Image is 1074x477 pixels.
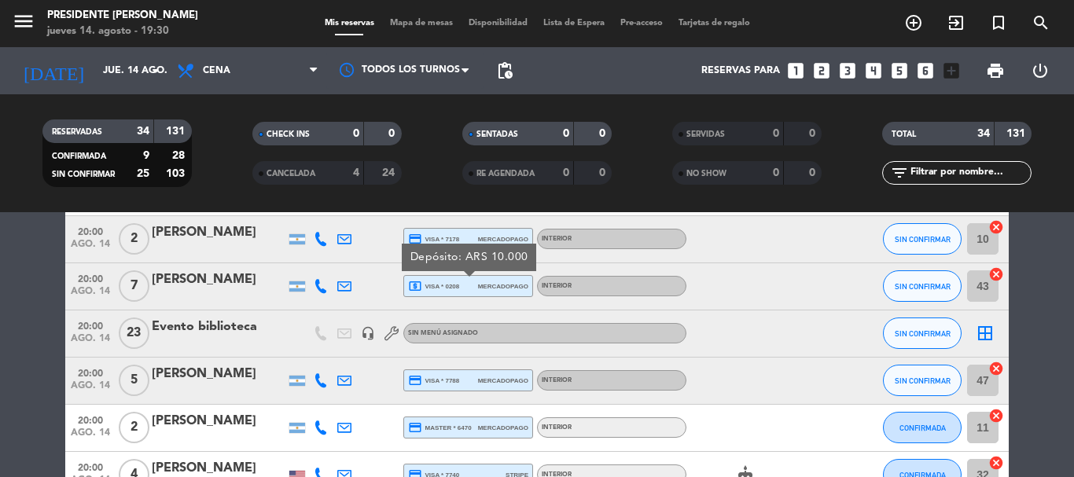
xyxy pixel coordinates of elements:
span: 20:00 [71,269,110,287]
strong: 25 [137,168,149,179]
strong: 34 [137,126,149,137]
span: print [986,61,1005,80]
span: INTERIOR [542,377,572,383]
button: SIN CONFIRMAR [883,317,962,349]
span: 20:00 [71,457,110,475]
span: CONFIRMADA [899,424,946,432]
strong: 0 [809,167,818,178]
div: Depósito: ARS 10.000 [402,244,536,271]
strong: 0 [353,128,359,139]
i: cancel [988,408,1004,424]
span: 5 [119,365,149,396]
strong: 0 [773,167,779,178]
span: ago. 14 [71,333,110,351]
span: NO SHOW [686,170,726,178]
span: mercadopago [478,423,528,433]
div: [PERSON_NAME] [152,364,285,384]
span: INTERIOR [542,424,572,431]
span: 23 [119,317,149,349]
i: cancel [988,266,1004,282]
span: mercadopago [478,281,528,292]
span: 20:00 [71,363,110,381]
span: mercadopago [478,376,528,386]
strong: 9 [143,150,149,161]
strong: 0 [388,128,398,139]
div: Presidente [PERSON_NAME] [47,8,198,24]
i: looks_4 [863,61,884,81]
strong: 28 [172,150,188,161]
i: headset_mic [361,326,375,340]
strong: 0 [809,128,818,139]
strong: 0 [599,167,609,178]
span: SENTADAS [476,130,518,138]
button: CONFIRMADA [883,412,962,443]
span: INTERIOR [542,283,572,289]
div: [PERSON_NAME] [152,411,285,431]
button: SIN CONFIRMAR [883,270,962,302]
span: SIN CONFIRMAR [895,282,951,291]
span: ago. 14 [71,427,110,446]
span: TOTAL [892,130,916,138]
strong: 131 [166,126,188,137]
i: arrow_drop_down [146,61,165,80]
span: SIN CONFIRMAR [895,376,951,385]
i: add_circle_outline [904,13,923,32]
span: Reservas para [701,65,780,76]
strong: 24 [382,167,398,178]
input: Filtrar por nombre... [909,164,1031,182]
span: mercadopago [478,234,528,244]
span: ago. 14 [71,286,110,304]
i: power_settings_new [1031,61,1050,80]
span: RESERVADAS [52,128,102,136]
span: SIN CONFIRMAR [895,329,951,338]
div: LOG OUT [1017,47,1062,94]
i: menu [12,9,35,33]
i: cancel [988,361,1004,376]
i: [DATE] [12,53,95,88]
i: looks_5 [889,61,910,81]
strong: 0 [563,167,569,178]
span: RE AGENDADA [476,170,535,178]
span: visa * 7788 [408,373,459,387]
span: master * 6470 [408,420,472,435]
span: CHECK INS [267,130,310,138]
span: SERVIDAS [686,130,725,138]
span: INTERIOR [542,236,572,242]
span: ago. 14 [71,380,110,398]
strong: 103 [166,168,188,179]
button: SIN CONFIRMAR [883,365,962,396]
i: looks_one [785,61,806,81]
i: turned_in_not [989,13,1008,32]
strong: 131 [1006,128,1028,139]
div: Evento biblioteca [152,317,285,337]
span: 2 [119,223,149,255]
span: Pre-acceso [612,19,671,28]
span: Mis reservas [317,19,382,28]
span: 7 [119,270,149,302]
strong: 0 [599,128,609,139]
i: filter_list [890,163,909,182]
span: Lista de Espera [535,19,612,28]
span: 20:00 [71,410,110,428]
strong: 34 [977,128,990,139]
span: 20:00 [71,316,110,334]
i: credit_card [408,232,422,246]
strong: 0 [563,128,569,139]
strong: 0 [773,128,779,139]
i: add_box [941,61,962,81]
span: CONFIRMADA [52,152,106,160]
span: 2 [119,412,149,443]
button: SIN CONFIRMAR [883,223,962,255]
i: local_atm [408,279,422,293]
i: looks_two [811,61,832,81]
span: Disponibilidad [461,19,535,28]
span: Mapa de mesas [382,19,461,28]
span: visa * 0208 [408,279,459,293]
i: search [1032,13,1050,32]
i: exit_to_app [947,13,965,32]
span: Tarjetas de regalo [671,19,758,28]
div: jueves 14. agosto - 19:30 [47,24,198,39]
i: border_all [976,324,995,343]
span: CANCELADA [267,170,315,178]
i: cancel [988,219,1004,235]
